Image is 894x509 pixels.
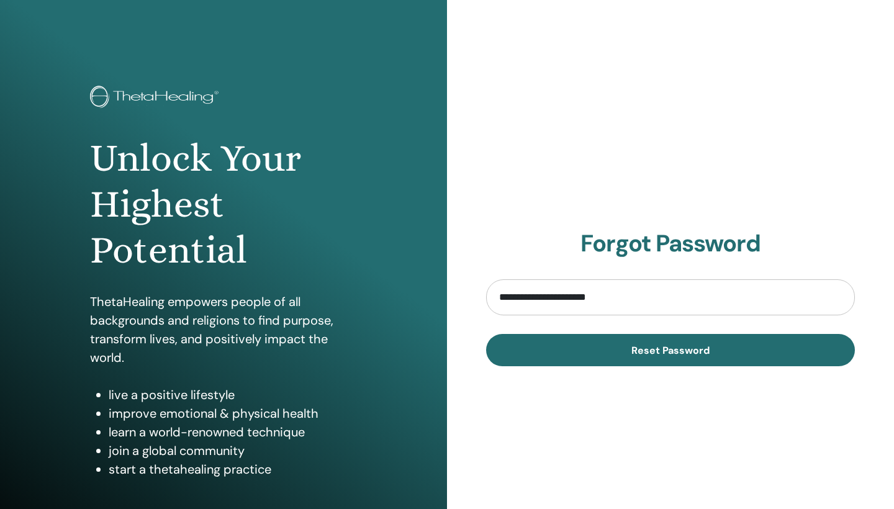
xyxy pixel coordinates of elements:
p: ThetaHealing empowers people of all backgrounds and religions to find purpose, transform lives, a... [90,292,357,367]
li: improve emotional & physical health [109,404,357,423]
li: start a thetahealing practice [109,460,357,479]
h1: Unlock Your Highest Potential [90,135,357,274]
li: learn a world-renowned technique [109,423,357,441]
h2: Forgot Password [486,230,855,258]
li: join a global community [109,441,357,460]
span: Reset Password [631,344,710,357]
button: Reset Password [486,334,855,366]
li: live a positive lifestyle [109,385,357,404]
